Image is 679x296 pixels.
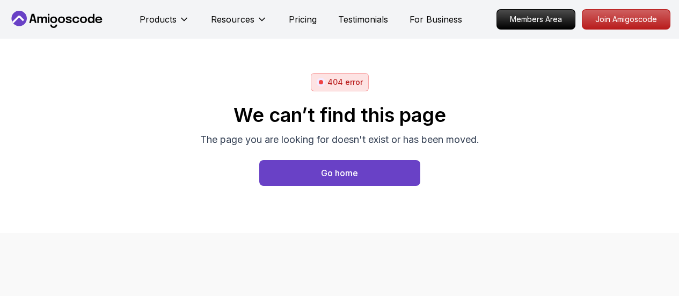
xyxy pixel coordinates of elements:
[582,9,670,30] a: Join Amigoscode
[289,13,317,26] a: Pricing
[200,132,479,147] p: The page you are looking for doesn't exist or has been moved.
[497,10,575,29] p: Members Area
[140,13,177,26] p: Products
[200,104,479,126] h2: We can’t find this page
[211,13,267,34] button: Resources
[259,160,420,186] button: Go home
[327,77,363,88] p: 404 error
[497,9,575,30] a: Members Area
[582,10,670,29] p: Join Amigoscode
[410,13,462,26] a: For Business
[140,13,189,34] button: Products
[321,167,358,179] div: Go home
[338,13,388,26] a: Testimonials
[259,160,420,186] a: Home page
[211,13,254,26] p: Resources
